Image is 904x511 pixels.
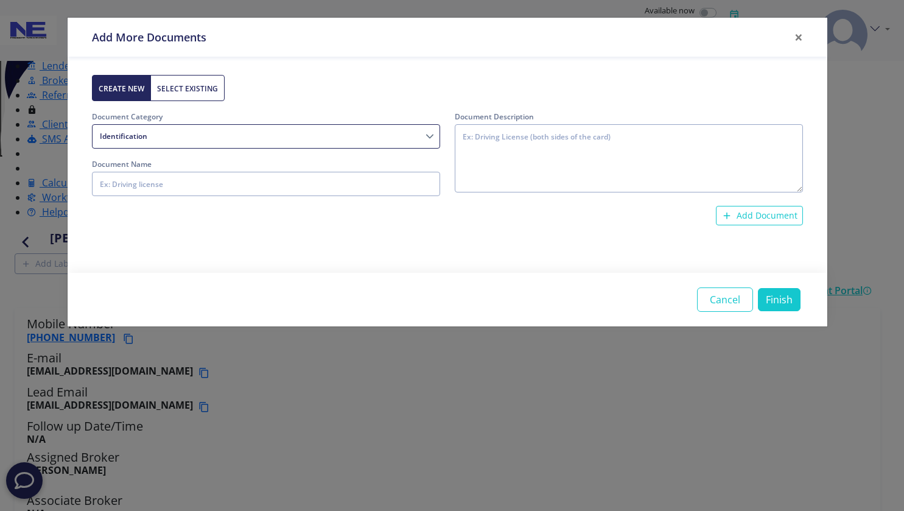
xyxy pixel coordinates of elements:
span: CREATE NEW [99,83,144,94]
legend: Document Description [455,111,803,122]
button: Close [785,20,813,54]
h5: Add More Documents [92,30,206,44]
input: Ex: Driving license [92,172,440,196]
legend: Document Category [92,111,440,122]
button: Cancel [697,287,753,312]
a: Add Document [716,206,803,225]
span: SELECT EXISTING [157,83,218,94]
legend: Document Name [92,158,440,170]
button: Finish [758,288,801,311]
